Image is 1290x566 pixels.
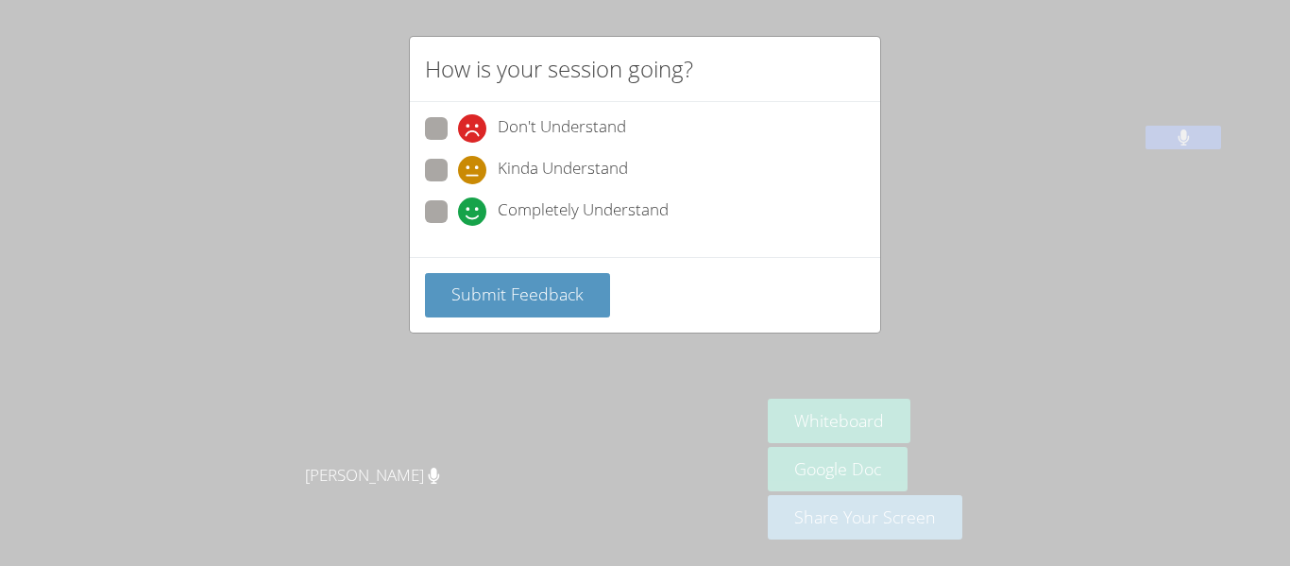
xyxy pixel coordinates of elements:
span: Submit Feedback [451,283,584,305]
h2: How is your session going? [425,52,693,86]
button: Submit Feedback [425,273,610,317]
span: Completely Understand [498,197,669,226]
span: Kinda Understand [498,156,628,184]
span: Don't Understand [498,114,626,143]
